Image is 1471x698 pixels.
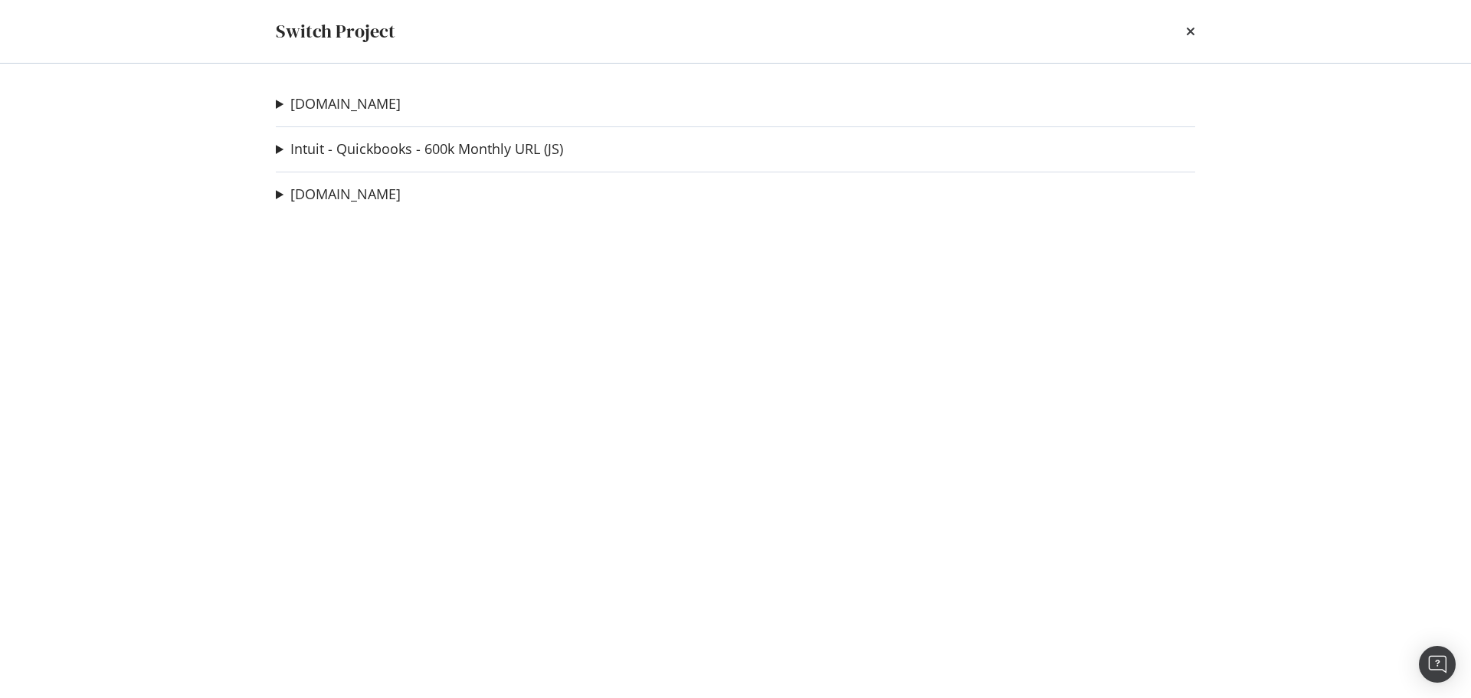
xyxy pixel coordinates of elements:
[290,186,401,202] a: [DOMAIN_NAME]
[276,185,401,205] summary: [DOMAIN_NAME]
[276,94,401,114] summary: [DOMAIN_NAME]
[276,139,563,159] summary: Intuit - Quickbooks - 600k Monthly URL (JS)
[1186,18,1195,44] div: times
[276,18,395,44] div: Switch Project
[290,96,401,112] a: [DOMAIN_NAME]
[1419,646,1456,683] div: Open Intercom Messenger
[290,141,563,157] a: Intuit - Quickbooks - 600k Monthly URL (JS)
